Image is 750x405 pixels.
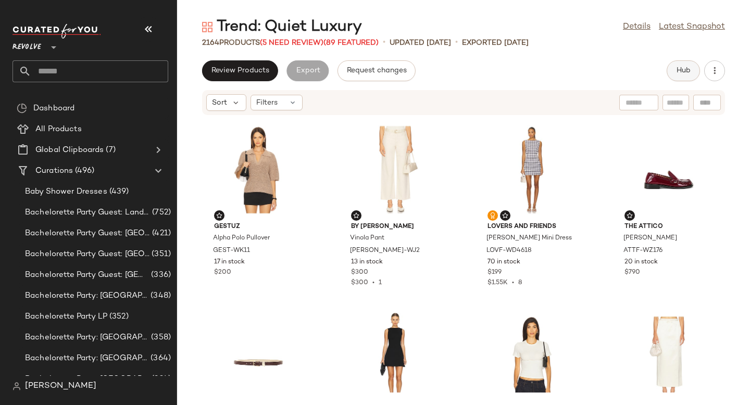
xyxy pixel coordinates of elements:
span: (348) [148,290,171,302]
span: (7) [104,144,115,156]
span: Dashboard [33,103,74,115]
span: Request changes [346,67,407,75]
img: GEST-WK11_V1.jpg [206,121,311,218]
button: Hub [667,60,700,81]
span: Filters [256,97,278,108]
span: • [383,36,385,49]
a: Details [623,21,651,33]
span: $790 [624,268,640,277]
span: Lovers and Friends [488,222,576,232]
span: $300 [351,280,368,286]
span: Sort [212,97,227,108]
span: (336) [149,269,171,281]
span: (358) [149,332,171,344]
span: • [508,280,518,286]
span: Curations [35,165,73,177]
span: Revolve [12,35,41,54]
button: Review Products [202,60,278,81]
img: svg%3e [502,212,508,219]
span: Gestuz [214,222,303,232]
span: [PERSON_NAME] [25,380,96,393]
span: Bachelorette Party Guest: [GEOGRAPHIC_DATA] [25,227,150,239]
span: 17 in stock [214,258,245,267]
span: $1.55K [488,280,508,286]
span: Bachelorette Party Guest: [GEOGRAPHIC_DATA] [25,269,149,281]
span: GEST-WK11 [213,246,250,256]
span: (752) [150,207,171,219]
span: Bachelorette Party LP [25,311,107,323]
span: Alpha Polo Pullover [213,234,270,243]
span: (439) [107,186,129,198]
p: Exported [DATE] [462,37,529,48]
img: LOVF-WD4618_V1.jpg [479,121,584,218]
span: Bachelorette Party: [GEOGRAPHIC_DATA] [25,332,149,344]
span: Bachelorette Party: [GEOGRAPHIC_DATA] [25,373,149,385]
img: svg%3e [12,382,21,390]
span: Bachelorette Party: [GEOGRAPHIC_DATA] [25,290,148,302]
div: Products [202,37,379,48]
span: Bachelorette Party: [GEOGRAPHIC_DATA] [25,352,148,364]
span: All Products [35,123,82,135]
img: ATTF-WZ176_V1.jpg [616,121,721,218]
span: Vinola Pant [350,234,384,243]
span: 70 in stock [488,258,520,267]
span: ATTF-WZ176 [623,246,662,256]
span: $300 [351,268,368,277]
img: svg%3e [490,212,496,219]
span: Bachelorette Party Guest: Landing Page [25,207,150,219]
img: svg%3e [17,103,27,113]
span: (324) [149,373,171,385]
span: (364) [148,352,171,364]
span: Global Clipboards [35,144,104,156]
span: 13 in stock [351,258,383,267]
span: (496) [73,165,94,177]
div: Trend: Quiet Luxury [202,17,362,37]
p: updated [DATE] [390,37,451,48]
img: cfy_white_logo.C9jOOHJF.svg [12,24,101,39]
span: (351) [149,248,171,260]
span: (352) [107,311,129,323]
a: Latest Snapshot [659,21,725,33]
span: Bachelorette Party Guest: [GEOGRAPHIC_DATA] [25,248,149,260]
span: [PERSON_NAME] Mini Dress [486,234,572,243]
span: 1 [379,280,382,286]
span: (421) [150,227,171,239]
span: [PERSON_NAME] [623,234,677,243]
span: 20 in stock [624,258,658,267]
span: Baby Shower Dresses [25,186,107,198]
span: Review Products [211,67,269,75]
span: $199 [488,268,502,277]
span: 8 [518,280,522,286]
span: (5 Need Review) [260,39,323,47]
span: 2164 [202,39,219,47]
span: $200 [214,268,231,277]
span: LOVF-WD4618 [486,246,532,256]
span: THE ATTICO [624,222,713,232]
img: BYMA-WJ2_V1.jpg [343,121,448,218]
span: By [PERSON_NAME] [351,222,440,232]
span: (89 Featured) [323,39,379,47]
img: svg%3e [216,212,222,219]
img: svg%3e [202,22,213,32]
img: svg%3e [353,212,359,219]
span: • [368,280,379,286]
span: [PERSON_NAME]-WJ2 [350,246,420,256]
span: • [455,36,458,49]
img: svg%3e [627,212,633,219]
button: Request changes [337,60,416,81]
span: Hub [676,67,691,75]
